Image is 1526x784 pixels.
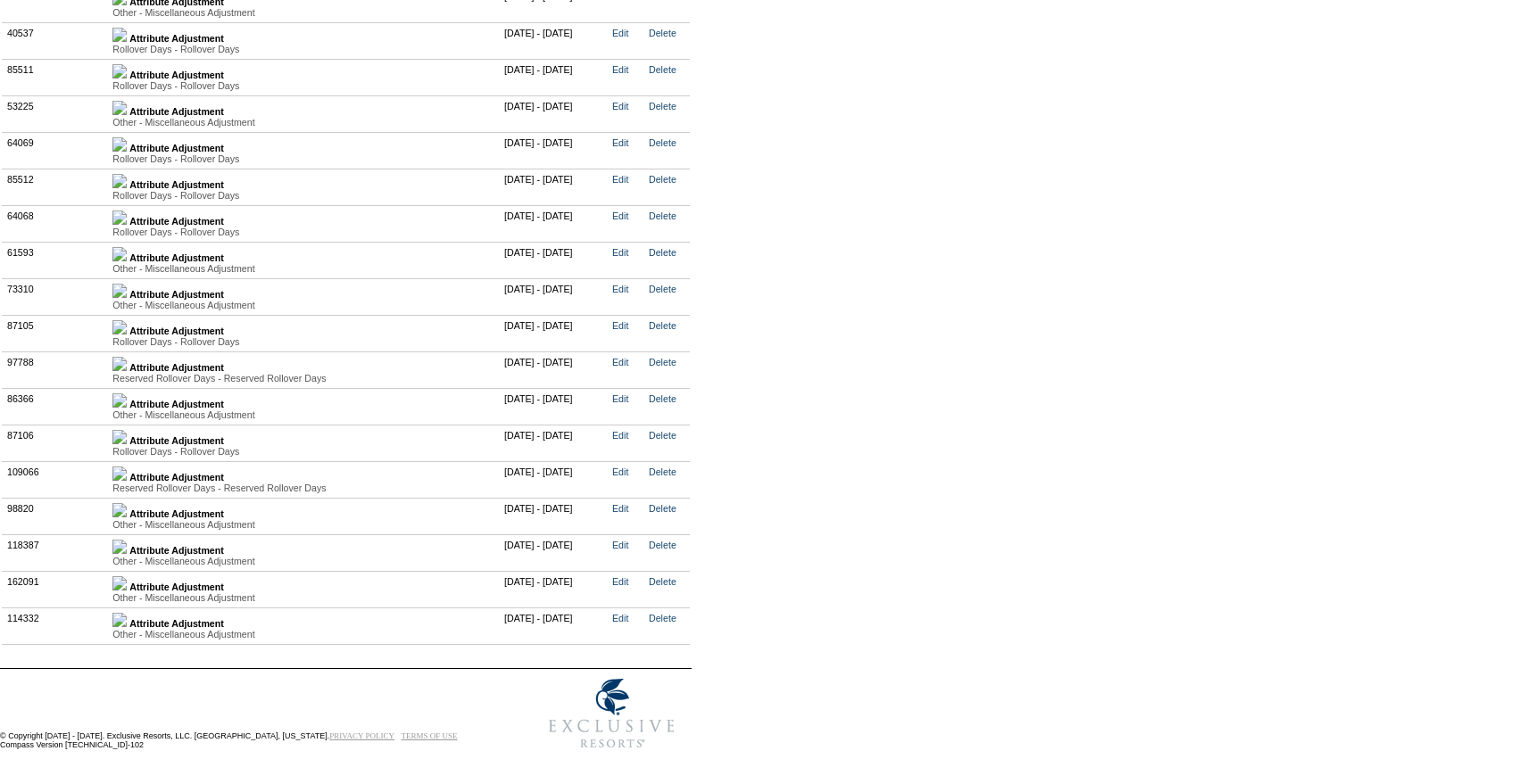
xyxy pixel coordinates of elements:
[112,28,127,42] img: b_plus.gif
[329,731,394,740] a: PRIVACY POLICY
[3,205,108,242] td: 64068
[649,28,676,38] a: Delete
[129,435,224,446] b: Attribute Adjustment
[612,28,628,38] a: Edit
[112,174,127,188] img: b_plus.gif
[112,284,127,298] img: b_plus.gif
[112,446,494,457] div: Rollover Days - Rollover Days
[500,571,608,607] td: [DATE] - [DATE]
[129,143,224,153] b: Attribute Adjustment
[129,289,224,300] b: Attribute Adjustment
[649,174,676,185] a: Delete
[129,70,224,80] b: Attribute Adjustment
[3,607,108,644] td: 114332
[112,503,127,517] img: b_plus.gif
[112,80,494,91] div: Rollover Days - Rollover Days
[532,669,692,758] img: Exclusive Resorts
[612,320,628,331] a: Edit
[649,137,676,148] a: Delete
[3,169,108,205] td: 85512
[612,64,628,75] a: Edit
[3,461,108,498] td: 109066
[112,629,494,640] div: Other - Miscellaneous Adjustment
[112,7,494,18] div: Other - Miscellaneous Adjustment
[129,326,224,336] b: Attribute Adjustment
[112,247,127,261] img: b_plus.gif
[649,430,676,441] a: Delete
[129,216,224,227] b: Attribute Adjustment
[112,44,494,54] div: Rollover Days - Rollover Days
[112,409,494,420] div: Other - Miscellaneous Adjustment
[3,498,108,534] td: 98820
[612,466,628,477] a: Edit
[500,461,608,498] td: [DATE] - [DATE]
[612,284,628,294] a: Edit
[112,190,494,201] div: Rollover Days - Rollover Days
[3,242,108,278] td: 61593
[500,351,608,388] td: [DATE] - [DATE]
[112,336,494,347] div: Rollover Days - Rollover Days
[3,534,108,571] td: 118387
[112,357,127,371] img: b_plus.gif
[649,101,676,111] a: Delete
[3,425,108,461] td: 87106
[649,64,676,75] a: Delete
[612,210,628,221] a: Edit
[612,503,628,514] a: Edit
[129,618,224,629] b: Attribute Adjustment
[649,247,676,258] a: Delete
[500,242,608,278] td: [DATE] - [DATE]
[3,132,108,169] td: 64069
[500,132,608,169] td: [DATE] - [DATE]
[500,22,608,59] td: [DATE] - [DATE]
[112,320,127,334] img: b_plus.gif
[112,210,127,225] img: b_plus.gif
[129,472,224,483] b: Attribute Adjustment
[649,576,676,587] a: Delete
[3,59,108,95] td: 85511
[649,503,676,514] a: Delete
[649,613,676,623] a: Delete
[612,174,628,185] a: Edit
[112,393,127,408] img: b_plus.gif
[649,393,676,404] a: Delete
[612,613,628,623] a: Edit
[129,545,224,556] b: Attribute Adjustment
[649,357,676,367] a: Delete
[500,315,608,351] td: [DATE] - [DATE]
[3,571,108,607] td: 162091
[612,576,628,587] a: Edit
[500,169,608,205] td: [DATE] - [DATE]
[112,300,494,310] div: Other - Miscellaneous Adjustment
[649,540,676,550] a: Delete
[112,137,127,152] img: b_plus.gif
[112,117,494,128] div: Other - Miscellaneous Adjustment
[129,362,224,373] b: Attribute Adjustment
[112,263,494,274] div: Other - Miscellaneous Adjustment
[612,540,628,550] a: Edit
[112,227,494,237] div: Rollover Days - Rollover Days
[500,59,608,95] td: [DATE] - [DATE]
[649,466,676,477] a: Delete
[112,519,494,530] div: Other - Miscellaneous Adjustment
[3,22,108,59] td: 40537
[129,252,224,263] b: Attribute Adjustment
[129,33,224,44] b: Attribute Adjustment
[3,315,108,351] td: 87105
[129,508,224,519] b: Attribute Adjustment
[112,483,494,493] div: Reserved Rollover Days - Reserved Rollover Days
[112,576,127,590] img: b_plus.gif
[612,357,628,367] a: Edit
[3,388,108,425] td: 86366
[129,399,224,409] b: Attribute Adjustment
[500,205,608,242] td: [DATE] - [DATE]
[612,430,628,441] a: Edit
[649,320,676,331] a: Delete
[112,540,127,554] img: b_plus.gif
[112,592,494,603] div: Other - Miscellaneous Adjustment
[500,95,608,132] td: [DATE] - [DATE]
[500,498,608,534] td: [DATE] - [DATE]
[612,101,628,111] a: Edit
[112,373,494,384] div: Reserved Rollover Days - Reserved Rollover Days
[112,101,127,115] img: b_plus.gif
